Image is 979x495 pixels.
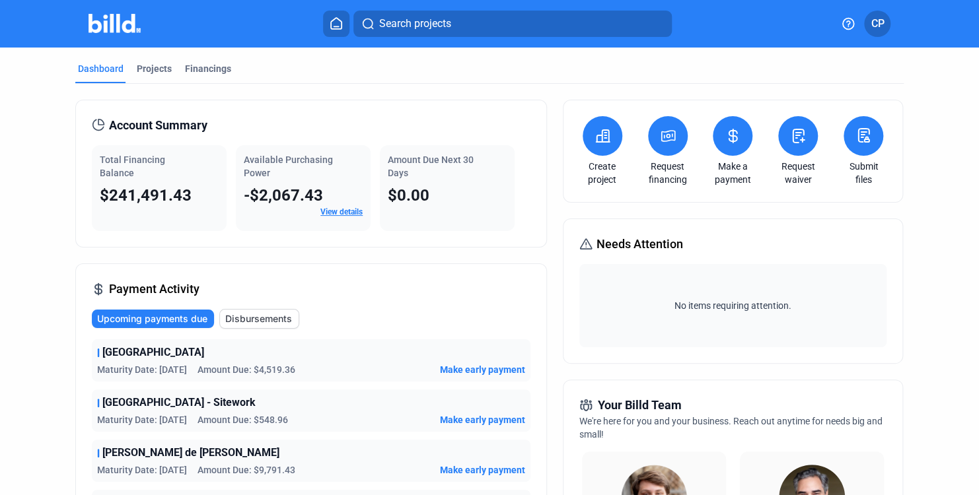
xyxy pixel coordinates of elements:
[840,160,887,186] a: Submit files
[137,62,172,75] div: Projects
[598,396,682,414] span: Your Billd Team
[97,363,187,376] span: Maturity Date: [DATE]
[379,16,451,32] span: Search projects
[102,395,256,411] span: [GEOGRAPHIC_DATA] - Sitework
[185,62,231,75] div: Financings
[198,463,295,477] span: Amount Due: $9,791.43
[89,14,141,33] img: Billd Company Logo
[440,413,525,426] button: Make early payment
[579,160,626,186] a: Create project
[102,345,204,360] span: [GEOGRAPHIC_DATA]
[100,154,165,178] span: Total Financing Balance
[225,312,292,325] span: Disbursements
[871,16,884,32] span: CP
[78,62,124,75] div: Dashboard
[97,413,187,426] span: Maturity Date: [DATE]
[100,186,192,205] span: $241,491.43
[97,463,187,477] span: Maturity Date: [DATE]
[92,310,214,328] button: Upcoming payments due
[244,154,333,178] span: Available Purchasing Power
[440,463,525,477] button: Make early payment
[109,116,207,135] span: Account Summary
[102,445,279,461] span: [PERSON_NAME] de [PERSON_NAME]
[645,160,691,186] a: Request financing
[579,416,883,440] span: We're here for you and your business. Reach out anytime for needs big and small!
[320,207,363,216] a: View details
[97,312,207,325] span: Upcoming payments due
[864,11,890,37] button: CP
[244,186,323,205] span: -$2,067.43
[198,363,295,376] span: Amount Due: $4,519.36
[219,309,299,329] button: Disbursements
[109,280,199,298] span: Payment Activity
[388,186,429,205] span: $0.00
[198,413,288,426] span: Amount Due: $548.96
[388,154,474,178] span: Amount Due Next 30 Days
[585,299,882,312] span: No items requiring attention.
[597,235,683,253] span: Needs Attention
[775,160,821,186] a: Request waiver
[353,11,672,37] button: Search projects
[709,160,756,186] a: Make a payment
[440,363,525,376] button: Make early payment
